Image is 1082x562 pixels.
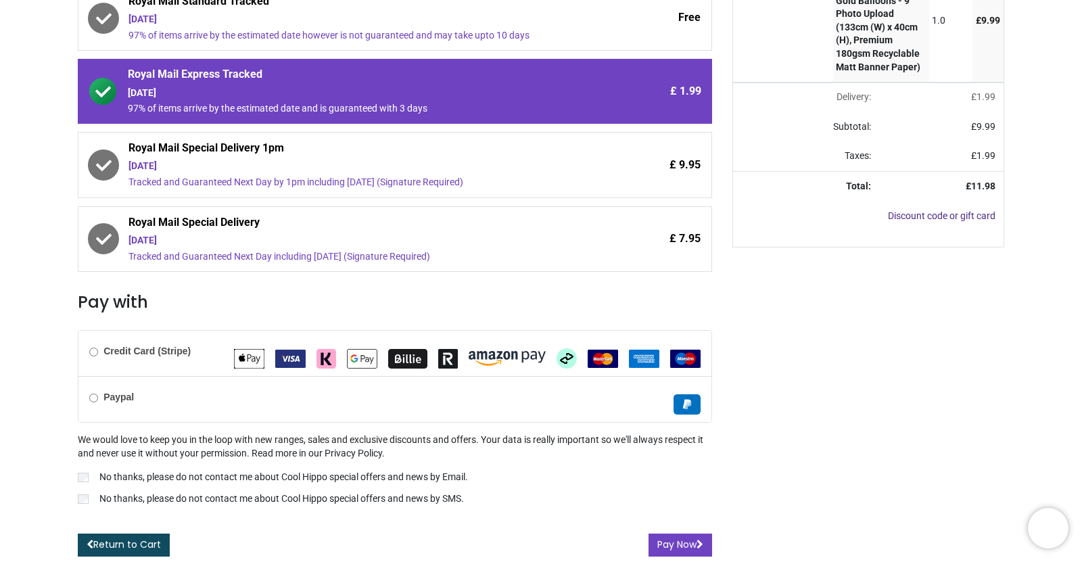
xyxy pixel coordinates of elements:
[669,158,701,172] span: £ 9.95
[316,352,336,363] span: Klarna
[128,13,586,26] div: [DATE]
[674,398,701,409] span: Paypal
[971,181,995,191] span: 11.98
[588,352,618,363] span: MasterCard
[103,346,191,356] b: Credit Card (Stripe)
[649,534,712,557] button: Pay Now
[670,350,701,368] img: Maestro
[347,349,377,369] img: Google Pay
[981,15,1000,26] span: 9.99
[128,29,586,43] div: 97% of items arrive by the estimated date however is not guaranteed and may take upto 10 days
[103,392,134,402] b: Paypal
[99,492,464,506] p: No thanks, please do not contact me about Cool Hippo special offers and news by SMS.
[557,348,577,369] img: Afterpay Clearpay
[629,352,659,363] span: American Express
[469,352,546,363] span: Amazon Pay
[932,14,969,28] div: 1.0
[629,350,659,368] img: American Express
[128,215,586,234] span: Royal Mail Special Delivery
[234,349,264,369] img: Apple Pay
[733,141,879,171] td: Taxes:
[78,473,89,482] input: No thanks, please do not contact me about Cool Hippo special offers and news by Email.
[557,352,577,363] span: Afterpay Clearpay
[388,349,427,369] img: Billie
[971,121,995,132] span: £
[670,84,701,99] span: £ 1.99
[669,231,701,246] span: £ 7.95
[128,234,586,248] div: [DATE]
[78,291,712,314] h3: Pay with
[128,250,586,264] div: Tracked and Guaranteed Next Day including [DATE] (Signature Required)
[977,150,995,161] span: 1.99
[977,121,995,132] span: 9.99
[234,352,264,363] span: Apple Pay
[976,15,1000,26] span: £
[128,141,586,160] span: Royal Mail Special Delivery 1pm
[347,352,377,363] span: Google Pay
[888,210,995,221] a: Discount code or gift card
[438,352,458,363] span: Revolut Pay
[78,494,89,504] input: No thanks, please do not contact me about Cool Hippo special offers and news by SMS.
[588,350,618,368] img: MasterCard
[78,434,712,508] div: We would love to keep you in the loop with new ranges, sales and exclusive discounts and offers. ...
[674,394,701,415] img: Paypal
[128,176,586,189] div: Tracked and Guaranteed Next Day by 1pm including [DATE] (Signature Required)
[670,352,701,363] span: Maestro
[99,471,468,484] p: No thanks, please do not contact me about Cool Hippo special offers and news by Email.
[78,534,170,557] a: Return to Cart
[89,348,98,356] input: Credit Card (Stripe)
[128,67,586,86] span: Royal Mail Express Tracked
[971,150,995,161] span: £
[469,351,546,366] img: Amazon Pay
[733,83,879,112] td: Delivery will be updated after choosing a new delivery method
[438,349,458,369] img: Revolut Pay
[971,91,995,102] span: £
[977,91,995,102] span: 1.99
[733,112,879,142] td: Subtotal:
[966,181,995,191] strong: £
[128,160,586,173] div: [DATE]
[275,350,306,368] img: VISA
[89,394,98,402] input: Paypal
[128,102,586,116] div: 97% of items arrive by the estimated date and is guaranteed with 3 days
[316,349,336,369] img: Klarna
[1028,508,1068,548] iframe: Brevo live chat
[275,352,306,363] span: VISA
[678,10,701,25] span: Free
[846,181,871,191] strong: Total:
[388,352,427,363] span: Billie
[128,87,586,100] div: [DATE]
